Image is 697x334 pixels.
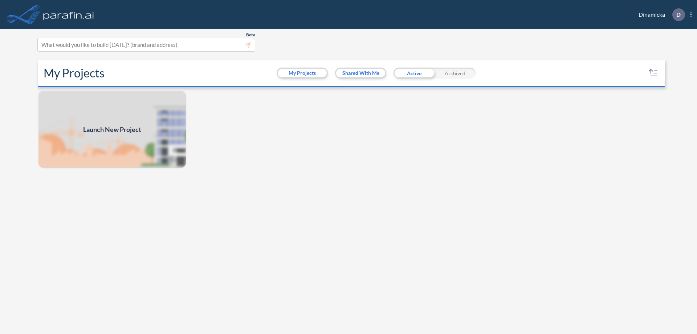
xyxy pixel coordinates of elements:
[38,90,187,169] img: add
[83,125,141,134] span: Launch New Project
[42,7,95,22] img: logo
[44,66,105,80] h2: My Projects
[246,32,255,38] span: Beta
[676,11,681,18] p: D
[38,90,187,169] a: Launch New Project
[648,67,659,79] button: sort
[435,68,476,79] div: Archived
[278,69,327,77] button: My Projects
[336,69,385,77] button: Shared With Me
[628,8,692,21] div: Dinamicka
[394,68,435,79] div: Active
